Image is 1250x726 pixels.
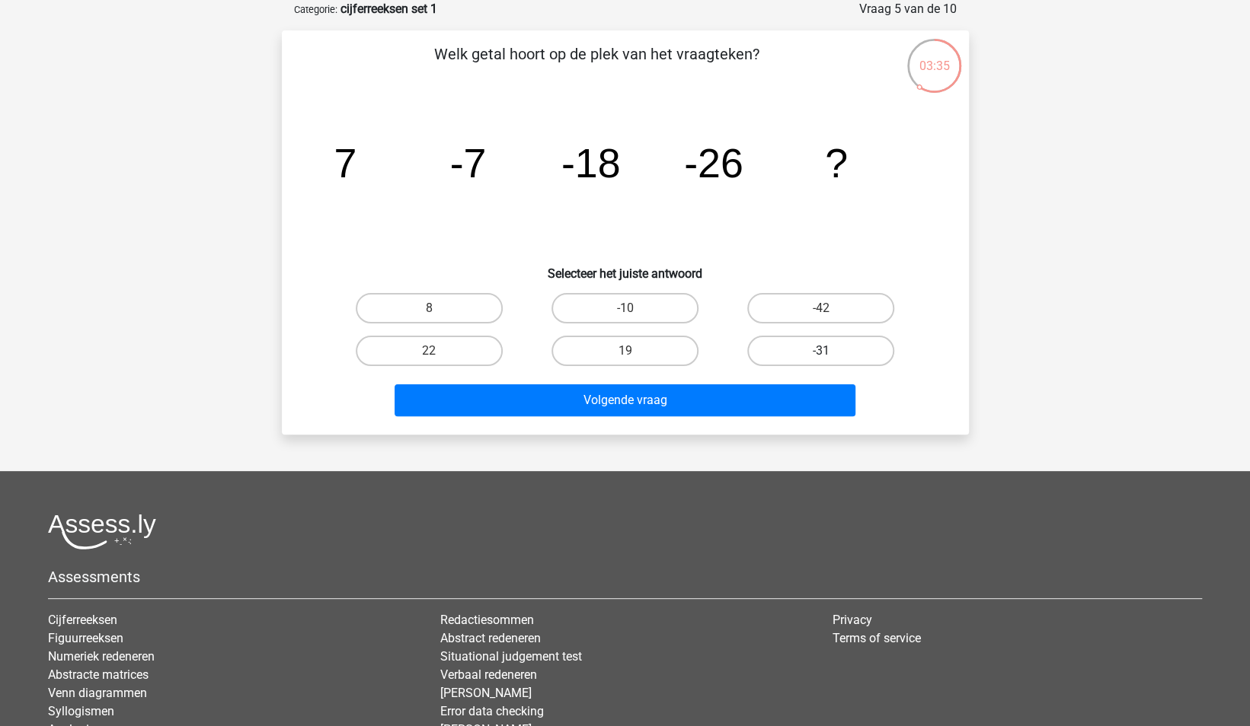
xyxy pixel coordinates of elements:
[440,686,532,700] a: [PERSON_NAME]
[833,613,872,627] a: Privacy
[440,667,537,682] a: Verbaal redeneren
[48,568,1202,586] h5: Assessments
[395,384,855,416] button: Volgende vraag
[440,704,544,718] a: Error data checking
[48,631,123,645] a: Figuurreeksen
[48,649,155,664] a: Numeriek redeneren
[48,667,149,682] a: Abstracte matrices
[825,140,848,186] tspan: ?
[48,686,147,700] a: Venn diagrammen
[684,140,743,186] tspan: -26
[356,336,503,366] label: 22
[747,293,894,323] label: -42
[334,140,356,186] tspan: 7
[340,2,437,16] strong: cijferreeksen set 1
[833,631,921,645] a: Terms of service
[449,140,486,186] tspan: -7
[906,37,963,75] div: 03:35
[747,336,894,366] label: -31
[356,293,503,323] label: 8
[440,631,541,645] a: Abstract redeneren
[561,140,620,186] tspan: -18
[306,254,945,281] h6: Selecteer het juiste antwoord
[551,336,699,366] label: 19
[48,514,156,549] img: Assessly logo
[440,649,582,664] a: Situational judgement test
[306,43,887,88] p: Welk getal hoort op de plek van het vraagteken?
[294,4,337,15] small: Categorie:
[440,613,534,627] a: Redactiesommen
[48,704,114,718] a: Syllogismen
[48,613,117,627] a: Cijferreeksen
[551,293,699,323] label: -10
